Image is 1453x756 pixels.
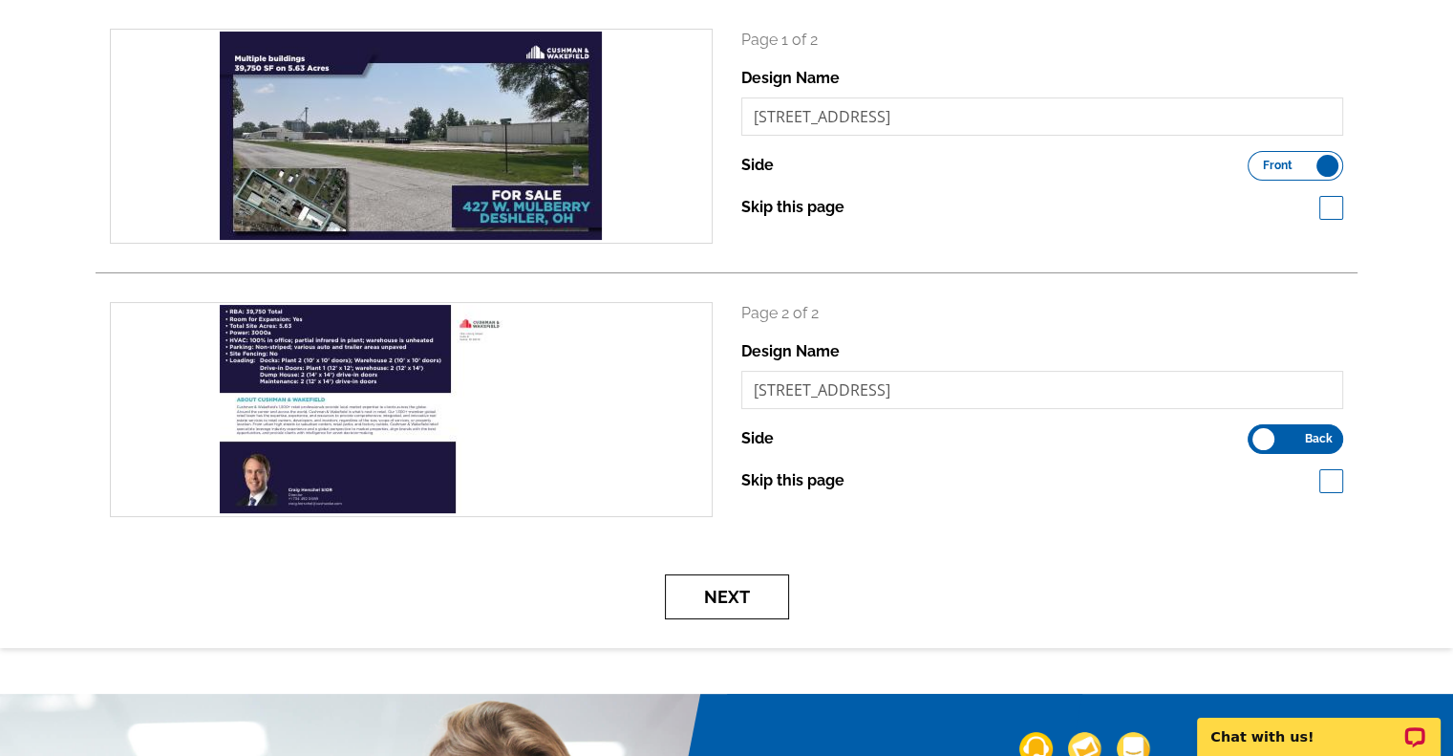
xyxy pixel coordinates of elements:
label: Skip this page [741,469,844,492]
span: Back [1305,434,1333,443]
label: Design Name [741,67,840,90]
label: Side [741,154,774,177]
p: Page 2 of 2 [741,302,1344,325]
input: File Name [741,371,1344,409]
iframe: LiveChat chat widget [1185,696,1453,756]
label: Skip this page [741,196,844,219]
button: Next [665,574,789,619]
span: Front [1263,161,1293,170]
label: Side [741,427,774,450]
label: Design Name [741,340,840,363]
p: Page 1 of 2 [741,29,1344,52]
input: File Name [741,97,1344,136]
